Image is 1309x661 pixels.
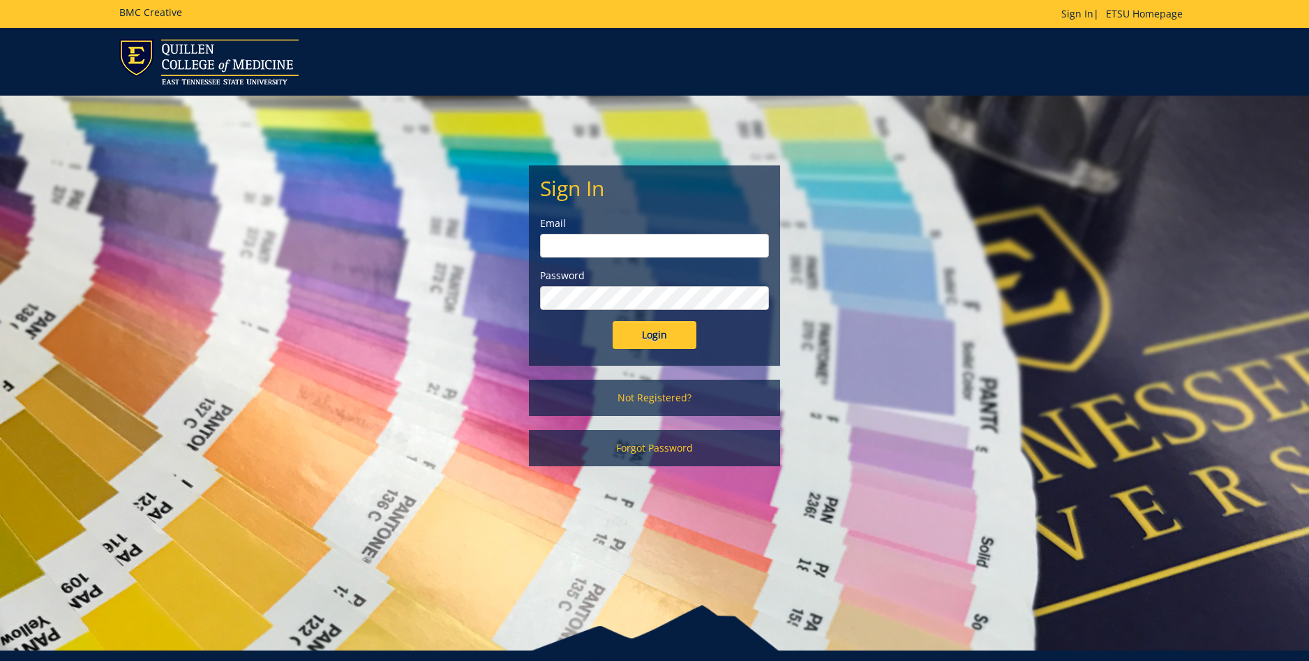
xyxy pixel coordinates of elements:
p: | [1061,7,1190,21]
h2: Sign In [540,177,769,200]
a: ETSU Homepage [1099,7,1190,20]
input: Login [613,321,696,349]
label: Password [540,269,769,283]
label: Email [540,216,769,230]
a: Not Registered? [529,380,780,416]
a: Sign In [1061,7,1093,20]
a: Forgot Password [529,430,780,466]
img: ETSU logo [119,39,299,84]
h5: BMC Creative [119,7,182,17]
